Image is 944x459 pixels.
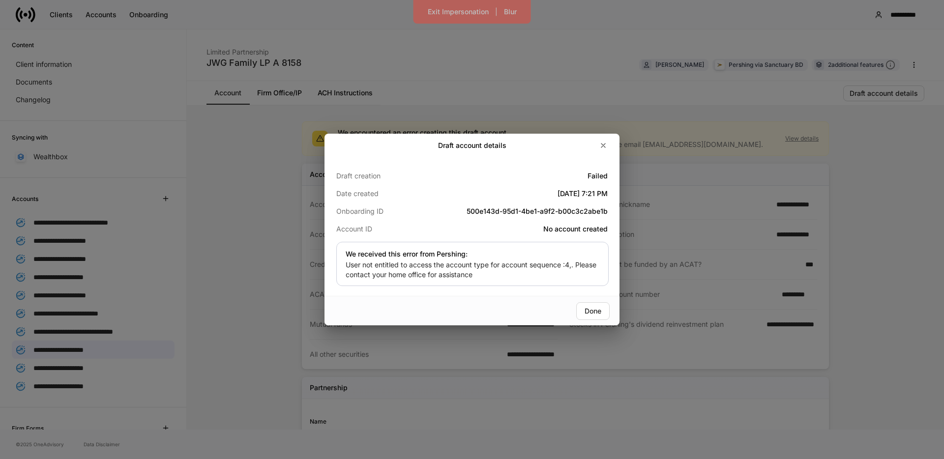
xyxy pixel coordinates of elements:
[428,8,489,15] div: Exit Impersonation
[336,189,427,199] p: Date created
[336,171,427,181] p: Draft creation
[427,206,608,216] h5: 500e143d-95d1-4be1-a9f2-b00c3c2abe1b
[427,171,608,181] h5: Failed
[576,302,610,320] button: Done
[427,189,608,199] h5: [DATE] 7:21 PM
[346,260,600,280] p: User not entitled to access the account type for account sequence :4,. Please contact your home o...
[346,249,468,259] h5: We received this error from Pershing:
[504,8,517,15] div: Blur
[585,308,601,315] div: Done
[427,224,608,234] h5: No account created
[438,141,506,150] h2: Draft account details
[336,224,427,234] p: Account ID
[336,206,427,216] p: Onboarding ID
